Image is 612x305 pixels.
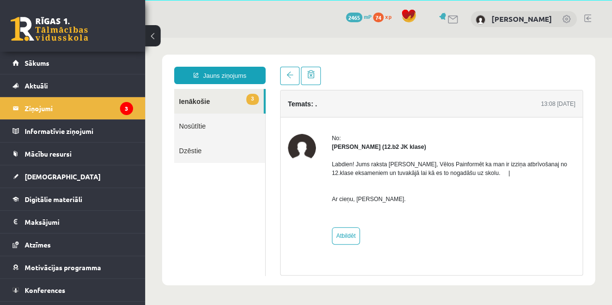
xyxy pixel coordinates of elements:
a: Motivācijas programma [13,256,133,278]
div: 13:08 [DATE] [396,62,430,71]
a: [DEMOGRAPHIC_DATA] [13,165,133,188]
a: Nosūtītie [29,76,120,101]
img: Leons Laikovskis [143,96,171,124]
span: Aktuāli [25,81,48,90]
a: 74 xp [373,13,396,20]
img: Matīss Liepiņš [476,15,485,25]
span: Digitālie materiāli [25,195,82,203]
a: 2465 mP [346,13,372,20]
h4: Temats: . [143,62,172,70]
a: Dzēstie [29,101,120,125]
a: Aktuāli [13,74,133,97]
span: 74 [373,13,384,22]
span: Atzīmes [25,240,51,249]
strong: [PERSON_NAME] (12.b2 JK klase) [187,106,281,113]
span: 2465 [346,13,362,22]
a: Atzīmes [13,233,133,256]
i: 3 [120,102,133,115]
span: Motivācijas programma [25,263,101,272]
a: Maksājumi [13,211,133,233]
span: xp [385,13,391,20]
legend: Maksājumi [25,211,133,233]
a: Mācību resursi [13,143,133,165]
a: Digitālie materiāli [13,188,133,210]
span: mP [364,13,372,20]
span: 3 [101,56,114,67]
a: Ziņojumi3 [13,97,133,119]
a: Konferences [13,279,133,301]
a: 3Ienākošie [29,51,119,76]
a: Sākums [13,52,133,74]
p: Labdien! Jums raksta [PERSON_NAME], Vēlos Painformēt ka man ir izziņa atbrīvošanaj no 12.klase ek... [187,122,430,166]
a: Jauns ziņojums [29,29,120,46]
legend: Informatīvie ziņojumi [25,120,133,142]
a: [PERSON_NAME] [492,14,552,24]
span: [DEMOGRAPHIC_DATA] [25,172,101,181]
span: Mācību resursi [25,149,72,158]
span: Konferences [25,286,65,294]
div: No: [187,96,430,105]
a: Rīgas 1. Tālmācības vidusskola [11,17,88,41]
span: Sākums [25,58,49,67]
a: Atbildēt [187,189,215,207]
a: Informatīvie ziņojumi [13,120,133,142]
legend: Ziņojumi [25,97,133,119]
